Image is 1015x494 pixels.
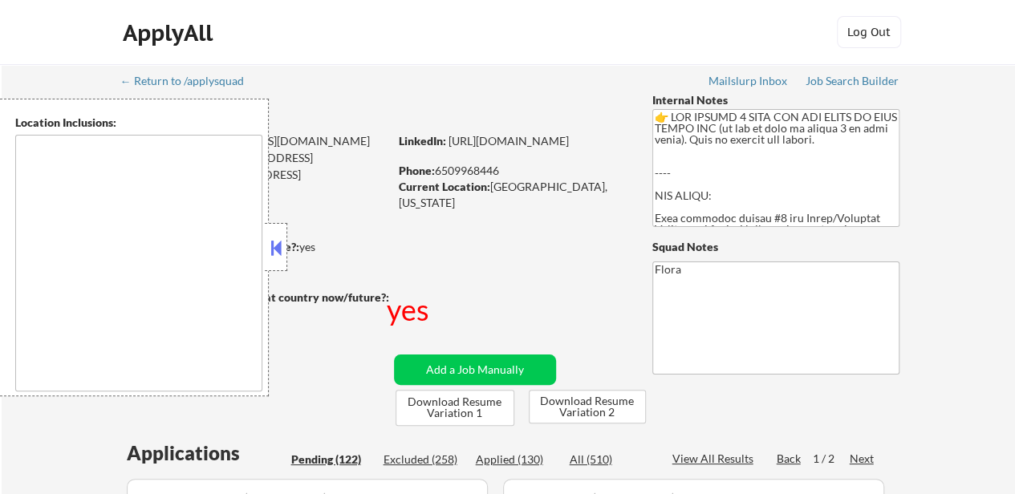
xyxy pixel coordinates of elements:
a: ← Return to /applysquad [120,75,259,91]
div: All (510) [570,451,650,468]
div: Excluded (258) [384,451,464,468]
div: Mailslurp Inbox [708,75,789,87]
div: 6509968446 [399,163,626,179]
div: yes [387,290,432,330]
strong: LinkedIn: [399,134,446,148]
a: Mailslurp Inbox [708,75,789,91]
div: Applications [127,443,286,463]
div: ← Return to /applysquad [120,75,259,87]
div: Internal Notes [652,92,899,108]
div: ApplyAll [123,19,217,47]
a: [URL][DOMAIN_NAME] [449,134,569,148]
div: Back [777,451,802,467]
div: Next [850,451,875,467]
strong: Current Location: [399,180,490,193]
strong: Phone: [399,164,435,177]
div: View All Results [672,451,758,467]
div: 1 / 2 [813,451,850,467]
div: Squad Notes [652,239,899,255]
div: [GEOGRAPHIC_DATA], [US_STATE] [399,179,626,210]
button: Download Resume Variation 2 [529,390,646,423]
button: Log Out [837,16,901,48]
div: Applied (130) [476,451,556,468]
div: Job Search Builder [806,75,899,87]
button: Add a Job Manually [394,354,556,385]
div: Pending (122) [291,451,371,468]
button: Download Resume Variation 1 [396,390,514,426]
div: Location Inclusions: [15,115,262,131]
a: Job Search Builder [806,75,899,91]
